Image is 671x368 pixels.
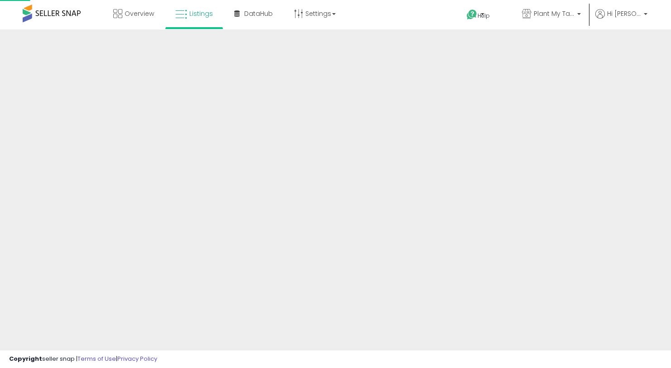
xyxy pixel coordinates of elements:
span: DataHub [244,9,273,18]
i: Get Help [466,9,478,20]
a: Hi [PERSON_NAME] [595,9,647,29]
a: Terms of Use [77,354,116,363]
a: Privacy Policy [117,354,157,363]
a: Help [459,2,507,29]
div: seller snap | | [9,355,157,363]
span: Hi [PERSON_NAME] [607,9,641,18]
span: Plant My Tank [534,9,574,18]
span: Listings [189,9,213,18]
strong: Copyright [9,354,42,363]
span: Help [478,12,490,19]
span: Overview [125,9,154,18]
